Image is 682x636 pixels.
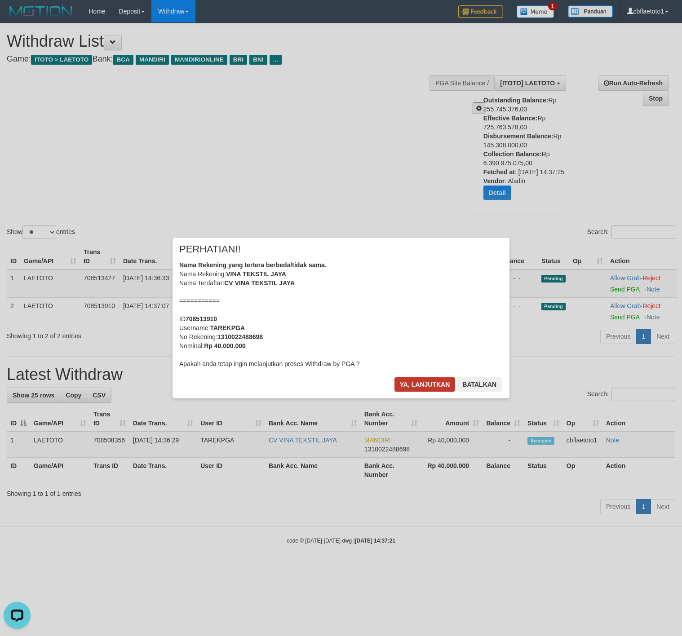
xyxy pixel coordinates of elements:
b: 708513910 [186,315,217,322]
b: 1310022488698 [217,333,263,340]
b: CV VINA TEKSTIL JAYA [224,279,295,287]
div: Nama Rekening: Nama Terdaftar: =========== ID Username: No Rekening: Nominal: Apakah anda tetap i... [179,261,503,368]
b: Nama Rekening yang tertera berbeda/tidak sama. [179,261,327,269]
b: TAREKPGA [210,324,245,331]
b: Rp 40.000.000 [204,342,246,349]
button: Ya, lanjutkan [394,377,456,392]
button: Batalkan [457,377,502,392]
b: VINA TEKSTIL JAYA [226,270,286,278]
button: Open LiveChat chat widget [4,4,31,31]
span: PERHATIAN!! [179,245,241,254]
